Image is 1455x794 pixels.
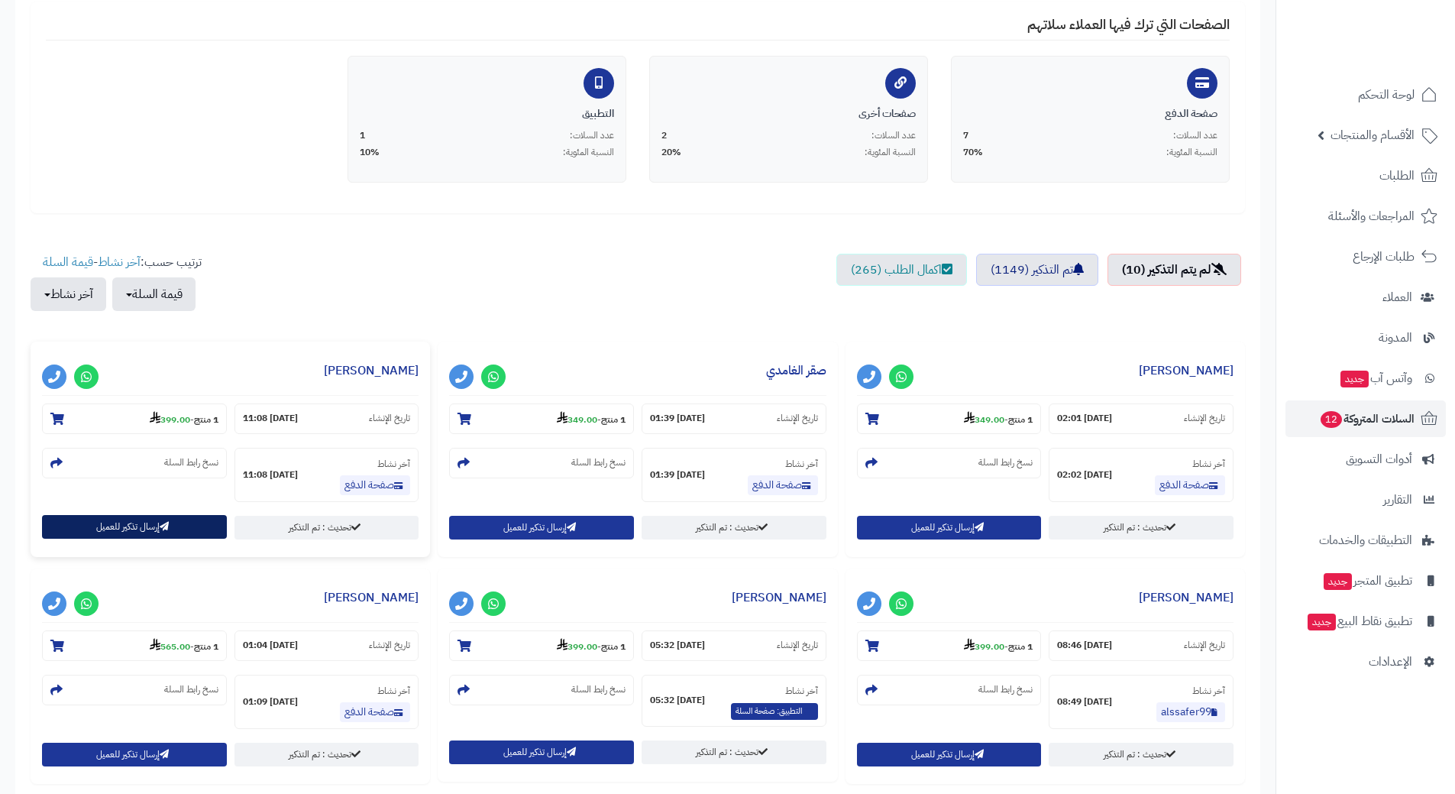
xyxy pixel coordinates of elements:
[46,17,1230,41] h4: الصفحات التي ترك فيها العملاء سلاتهم
[150,640,190,653] strong: 565.00
[963,129,968,142] span: 7
[1351,38,1440,70] img: logo-2.png
[1379,327,1412,348] span: المدونة
[1319,530,1412,551] span: التطبيقات والخدمات
[150,413,190,426] strong: 399.00
[449,630,634,661] section: 1 منتج-399.00
[324,361,419,380] a: [PERSON_NAME]
[661,146,681,159] span: 20%
[98,253,141,271] a: آخر نشاط
[1285,603,1446,640] a: تطبيق نقاط البيعجديد
[369,639,410,652] small: تاريخ الإنشاء
[1057,695,1112,708] strong: [DATE] 08:49
[1192,457,1225,471] small: آخر نشاط
[42,448,227,478] section: نسخ رابط السلة
[1173,129,1217,142] span: عدد السلات:
[31,277,106,311] button: آخر نشاط
[650,468,705,481] strong: [DATE] 01:39
[964,413,1004,426] strong: 349.00
[642,516,826,540] a: تحديث : تم التذكير
[360,106,614,122] div: التطبيق
[194,413,218,426] strong: 1 منتج
[1285,279,1446,316] a: العملاء
[601,413,626,426] strong: 1 منتج
[360,146,380,159] span: 10%
[1285,157,1446,194] a: الطلبات
[449,675,634,705] section: نسخ رابط السلة
[963,106,1217,122] div: صفحة الدفع
[1184,639,1225,652] small: تاريخ الإنشاء
[1383,489,1412,510] span: التقارير
[1057,412,1112,425] strong: [DATE] 02:01
[42,515,227,539] button: إرسال تذكير للعميل
[748,475,818,495] a: صفحة الدفع
[1008,640,1033,653] strong: 1 منتج
[42,743,227,766] button: إرسال تذكير للعميل
[449,741,634,764] button: إرسال تذكير للعميل
[1358,84,1415,105] span: لوحة التحكم
[601,640,626,653] strong: 1 منتج
[1285,643,1446,680] a: الإعدادات
[449,516,634,540] button: إرسال تذكير للعميل
[836,254,967,286] a: اكمال الطلب (265)
[563,146,614,159] span: النسبة المئوية:
[449,448,634,478] section: نسخ رابط السلة
[732,588,826,607] a: [PERSON_NAME]
[31,254,202,311] ul: ترتيب حسب: -
[369,412,410,425] small: تاريخ الإنشاء
[1107,254,1241,286] a: لم يتم التذكير (10)
[650,639,705,652] strong: [DATE] 05:32
[650,412,705,425] strong: [DATE] 01:39
[1339,368,1412,389] span: وآتس آب
[661,129,667,142] span: 2
[42,403,227,434] section: 1 منتج-399.00
[978,683,1033,696] small: نسخ رابط السلة
[1321,411,1342,428] span: 12
[1285,441,1446,478] a: أدوات التسويق
[857,743,1042,766] button: إرسال تذكير للعميل
[571,456,626,469] small: نسخ رابط السلة
[1340,371,1369,387] span: جديد
[1319,408,1415,429] span: السلات المتروكة
[557,638,626,653] small: -
[964,411,1033,426] small: -
[164,456,218,469] small: نسخ رابط السلة
[766,361,826,380] a: صقر الغامدي
[857,448,1042,478] section: نسخ رابط السلة
[1285,400,1446,437] a: السلات المتروكة12
[1139,361,1234,380] a: [PERSON_NAME]
[150,411,218,426] small: -
[449,403,634,434] section: 1 منتج-349.00
[42,675,227,705] section: نسخ رابط السلة
[557,413,597,426] strong: 349.00
[1285,562,1446,599] a: تطبيق المتجرجديد
[964,638,1033,653] small: -
[571,683,626,696] small: نسخ رابط السلة
[1057,639,1112,652] strong: [DATE] 08:46
[194,640,218,653] strong: 1 منتج
[112,277,196,311] button: قيمة السلة
[360,129,365,142] span: 1
[1324,573,1352,590] span: جديد
[785,457,818,471] small: آخر نشاط
[857,675,1042,705] section: نسخ رابط السلة
[1155,475,1225,495] a: صفحة الدفع
[340,702,410,722] a: صفحة الدفع
[1346,449,1412,470] span: أدوات التسويق
[1285,198,1446,235] a: المراجعات والأسئلة
[340,475,410,495] a: صفحة الدفع
[570,129,614,142] span: عدد السلات:
[1008,413,1033,426] strong: 1 منتج
[1308,614,1336,630] span: جديد
[661,106,916,122] div: صفحات أخرى
[324,588,419,607] a: [PERSON_NAME]
[865,146,916,159] span: النسبة المئوية:
[1156,702,1225,722] a: alssafer99
[785,684,818,698] small: آخر نشاط
[1353,246,1415,267] span: طلبات الإرجاع
[377,684,410,698] small: آخر نشاط
[1369,651,1412,672] span: الإعدادات
[777,639,818,652] small: تاريخ الإنشاء
[150,638,218,653] small: -
[243,412,298,425] strong: [DATE] 11:08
